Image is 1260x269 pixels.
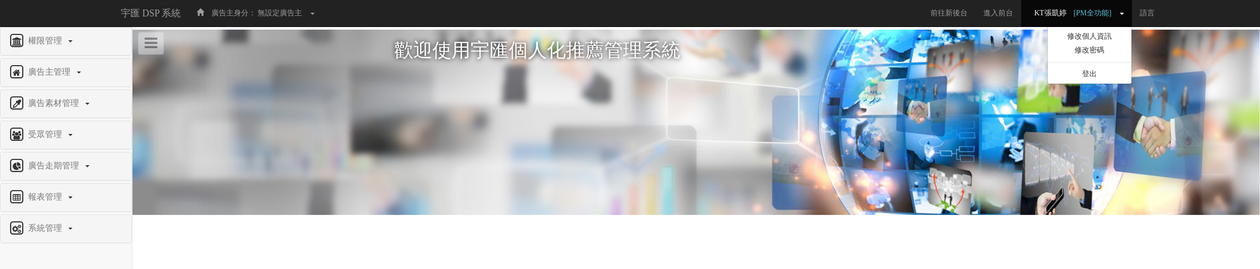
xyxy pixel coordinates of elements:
a: 廣告素材管理 [8,95,123,112]
a: 系統管理 [8,220,123,237]
a: 登出 [1048,67,1132,81]
span: 廣告素材管理 [25,98,84,107]
span: 系統管理 [25,223,67,232]
a: 報表管理 [8,189,123,206]
span: KT張凱婷 [1030,9,1072,17]
a: 受眾管理 [8,127,123,144]
span: 報表管理 [25,192,67,201]
span: 受眾管理 [25,130,67,139]
a: 廣告主管理 [8,64,123,81]
a: 權限管理 [8,33,123,50]
span: 廣告主管理 [25,67,76,76]
span: 廣告走期管理 [25,161,84,170]
a: 修改密碼 [1048,43,1132,57]
span: [PM全功能] [1074,9,1117,17]
h1: 歡迎使用宇匯個人化推薦管理系統 [394,40,998,61]
span: 無設定廣告主 [258,9,303,17]
span: 權限管理 [25,36,67,45]
span: 廣告主身分： [211,9,256,17]
a: 修改個人資訊 [1048,30,1132,43]
a: 廣告走期管理 [8,158,123,175]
